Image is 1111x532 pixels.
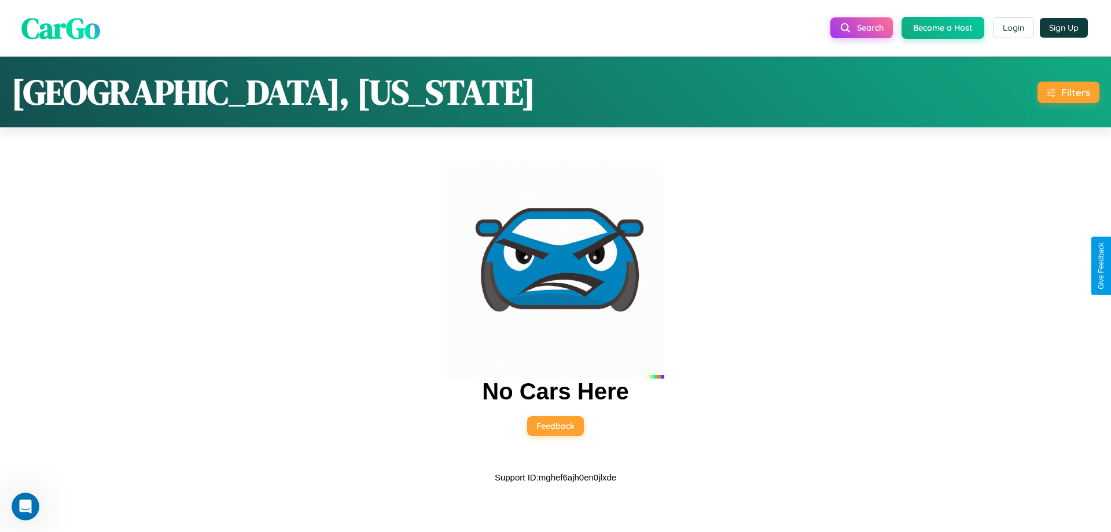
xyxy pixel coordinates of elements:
img: car [447,161,664,379]
button: Filters [1038,82,1099,103]
span: Search [857,23,884,33]
button: Login [993,17,1034,38]
h1: [GEOGRAPHIC_DATA], [US_STATE] [12,68,535,116]
iframe: Intercom live chat [12,493,39,520]
button: Feedback [527,416,584,436]
div: Give Feedback [1097,243,1105,289]
p: Support ID: mghef6ajh0en0jlxde [495,469,616,485]
span: CarGo [21,8,100,47]
div: Filters [1061,86,1090,98]
button: Search [830,17,893,38]
h2: No Cars Here [482,379,628,405]
button: Sign Up [1040,18,1088,38]
button: Become a Host [902,17,984,39]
